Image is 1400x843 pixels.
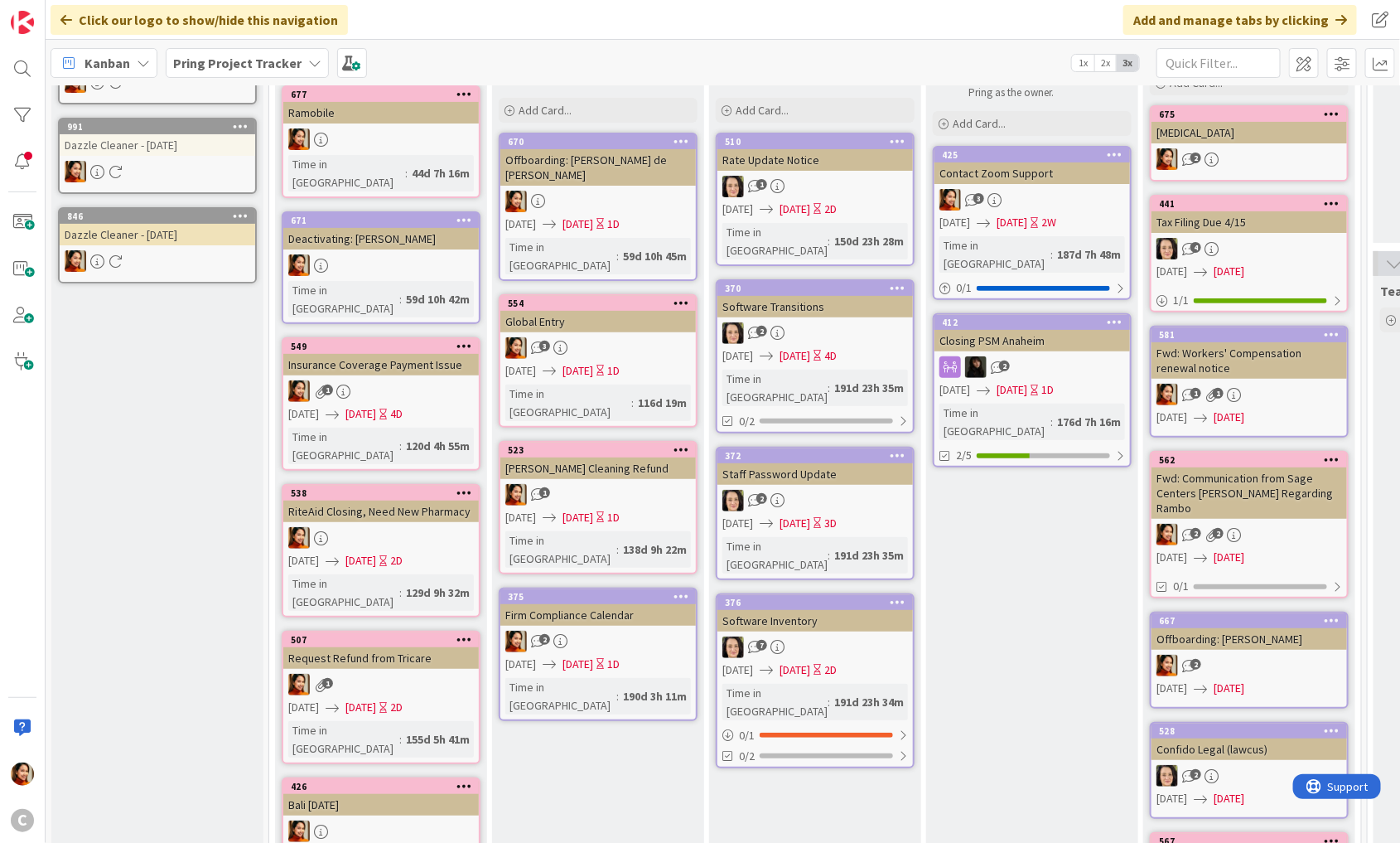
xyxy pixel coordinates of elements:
img: BL [1156,765,1178,787]
div: Time in [GEOGRAPHIC_DATA] [288,155,405,191]
span: [DATE] [562,362,593,380]
div: 677 [283,87,479,102]
span: [DATE] [505,656,536,673]
div: C [11,809,34,832]
span: 1 / 1 [1173,292,1189,309]
div: Contact Zoom Support [934,162,1130,184]
div: PM [283,674,479,695]
div: Time in [GEOGRAPHIC_DATA] [939,236,1050,273]
div: 425 [942,149,1130,161]
div: 671Deactivating: [PERSON_NAME] [283,213,479,250]
div: Request Refund from Tricare [283,647,479,669]
span: [DATE] [722,661,753,679]
div: 670 [500,134,696,149]
div: PM [283,527,479,549]
span: 2 [756,493,767,504]
div: 412 [942,317,1130,328]
div: 372 [725,450,913,462]
span: 0/1 [1173,578,1189,595]
div: 129d 9h 32m [402,584,474,602]
span: 1 [1190,388,1201,399]
div: 846 [67,211,255,222]
div: 59d 10h 45m [619,247,691,265]
div: 372Staff Password Update [717,448,913,485]
div: PM [283,254,479,276]
div: 155d 5h 41m [402,730,474,749]
div: Bali [DATE] [283,794,479,816]
div: 507 [283,632,479,647]
span: [DATE] [1156,680,1187,697]
div: Fwd: Communication from Sage Centers [PERSON_NAME] Regarding Rambo [1151,468,1347,519]
span: 0 / 1 [739,727,755,744]
div: 677 [291,89,479,100]
span: [DATE] [1156,790,1187,807]
img: PM [505,484,527,506]
div: 375 [508,591,696,603]
img: BL [722,490,744,511]
span: [DATE] [997,381,1027,399]
div: 441 [1159,198,1347,210]
div: 1D [607,216,620,233]
div: 562 [1151,453,1347,468]
span: : [631,394,634,412]
div: PM [934,189,1130,211]
div: Offboarding: [PERSON_NAME] de [PERSON_NAME] [500,149,696,186]
div: 581 [1159,329,1347,341]
span: [DATE] [288,405,319,423]
span: 2 [999,361,1010,371]
div: Time in [GEOGRAPHIC_DATA] [505,238,616,274]
div: 190d 3h 11m [619,687,691,705]
div: 670 [508,136,696,148]
span: : [1050,413,1053,431]
div: 150d 23h 28m [830,232,908,250]
span: : [405,164,408,182]
div: 667Offboarding: [PERSON_NAME] [1151,613,1347,650]
div: 376Software Inventory [717,595,913,632]
div: BL [717,637,913,658]
div: 372 [717,448,913,463]
span: 0/2 [739,413,755,430]
div: Dazzle Cleaner - [DATE] [60,224,255,245]
div: 671 [291,215,479,226]
div: 538RiteAid Closing, Need New Pharmacy [283,486,479,522]
div: PM [1151,384,1347,405]
div: PM [283,821,479,842]
div: 2W [1041,214,1056,231]
span: 2 [1190,153,1201,163]
div: Software Inventory [717,610,913,632]
span: Add Card... [953,116,1006,131]
span: 0 / 1 [956,279,972,297]
img: PM [505,337,527,359]
div: Confido Legal (lawcus) [1151,739,1347,760]
span: [DATE] [345,699,376,716]
img: PM [11,763,34,786]
span: 1 [539,487,550,498]
span: 4 [1190,242,1201,253]
div: 667 [1151,613,1347,628]
img: PM [505,191,527,212]
span: Add Card... [736,103,789,118]
div: 554 [508,298,696,309]
img: Visit kanbanzone.com [11,11,34,34]
div: 176d 7h 16m [1053,413,1125,431]
div: 554 [500,296,696,311]
div: 507 [291,634,479,646]
div: 675[MEDICAL_DATA] [1151,107,1347,143]
div: 375Firm Compliance Calendar [500,589,696,626]
div: 426 [291,781,479,792]
div: BL [717,490,913,511]
div: 528Confido Legal (lawcus) [1151,724,1347,760]
span: 1 [322,678,333,689]
div: PM [500,191,696,212]
span: 1 [322,385,333,395]
div: [MEDICAL_DATA] [1151,122,1347,143]
div: 1D [607,656,620,673]
span: [DATE] [288,552,319,569]
div: 562Fwd: Communication from Sage Centers [PERSON_NAME] Regarding Rambo [1151,453,1347,519]
div: 991 [67,121,255,133]
div: Insurance Coverage Payment Issue [283,354,479,375]
div: 59d 10h 42m [402,290,474,308]
div: 510 [717,134,913,149]
span: 2 [1213,528,1224,539]
div: 538 [291,487,479,499]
